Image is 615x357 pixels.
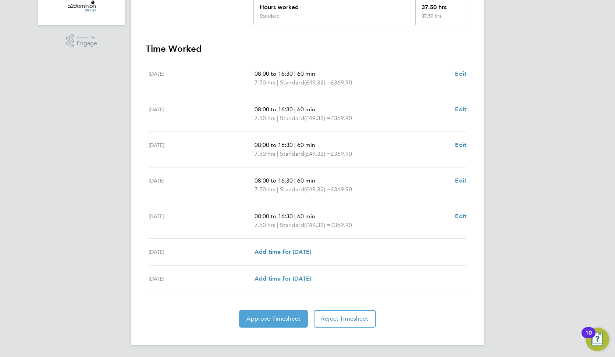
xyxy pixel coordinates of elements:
[149,212,255,230] div: [DATE]
[146,43,469,55] h3: Time Worked
[297,70,315,77] span: 60 min
[277,186,278,193] span: |
[280,221,304,230] span: Standard
[294,106,296,113] span: |
[149,248,255,256] div: [DATE]
[260,13,280,19] div: Standard
[246,315,301,322] span: Approve Timesheet
[280,78,304,87] span: Standard
[455,141,466,149] a: Edit
[149,176,255,194] div: [DATE]
[149,274,255,283] div: [DATE]
[277,150,278,157] span: |
[455,105,466,114] a: Edit
[239,310,308,328] button: Approve Timesheet
[277,79,278,86] span: |
[255,141,293,148] span: 08:00 to 16:30
[255,186,275,193] span: 7.50 hrs
[255,177,293,184] span: 08:00 to 16:30
[297,213,315,220] span: 60 min
[455,213,466,220] span: Edit
[331,221,352,228] span: £369.90
[149,141,255,158] div: [DATE]
[314,310,376,328] button: Reject Timesheet
[415,13,469,25] div: 37.50 hrs
[331,150,352,157] span: £369.90
[280,185,304,194] span: Standard
[304,150,331,157] span: (£49.32) =
[294,177,296,184] span: |
[455,106,466,113] span: Edit
[68,0,95,12] img: a2dominion-logo-retina.png
[294,141,296,148] span: |
[255,248,311,255] span: Add time for [DATE]
[255,150,275,157] span: 7.50 hrs
[455,70,466,77] span: Edit
[331,79,352,86] span: £369.90
[255,275,311,282] span: Add time for [DATE]
[280,114,304,123] span: Standard
[255,70,293,77] span: 08:00 to 16:30
[297,177,315,184] span: 60 min
[304,221,331,228] span: (£49.32) =
[455,212,466,221] a: Edit
[255,248,311,256] a: Add time for [DATE]
[455,69,466,78] a: Edit
[455,176,466,185] a: Edit
[321,315,369,322] span: Reject Timesheet
[586,328,609,351] button: Open Resource Center, 10 new notifications
[297,106,315,113] span: 60 min
[255,115,275,122] span: 7.50 hrs
[255,79,275,86] span: 7.50 hrs
[455,177,466,184] span: Edit
[585,333,592,342] div: 10
[255,106,293,113] span: 08:00 to 16:30
[331,115,352,122] span: £369.90
[277,221,278,228] span: |
[304,186,331,193] span: (£49.32) =
[294,70,296,77] span: |
[280,149,304,158] span: Standard
[304,115,331,122] span: (£49.32) =
[77,34,97,40] span: Powered by
[255,274,311,283] a: Add time for [DATE]
[149,69,255,87] div: [DATE]
[77,40,97,47] span: Engage
[47,0,116,12] a: Go to home page
[149,105,255,123] div: [DATE]
[294,213,296,220] span: |
[255,221,275,228] span: 7.50 hrs
[331,186,352,193] span: £369.90
[255,213,293,220] span: 08:00 to 16:30
[277,115,278,122] span: |
[455,141,466,148] span: Edit
[66,34,97,48] a: Powered byEngage
[297,141,315,148] span: 60 min
[304,79,331,86] span: (£49.32) =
